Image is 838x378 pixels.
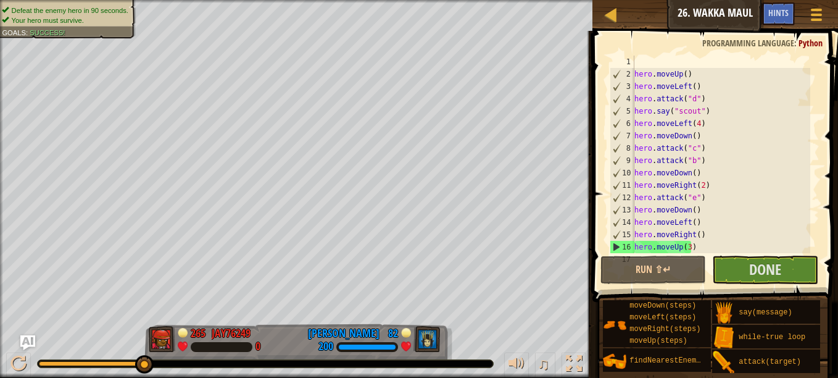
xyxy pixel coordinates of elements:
[12,16,84,24] span: Your hero must survive.
[610,204,634,216] div: 13
[610,68,634,80] div: 2
[735,7,756,19] span: Ask AI
[799,37,823,49] span: Python
[629,356,710,365] span: findNearestEnemy()
[603,313,626,337] img: portrait.png
[729,2,762,25] button: Ask AI
[629,337,687,345] span: moveUp(steps)
[610,216,634,229] div: 14
[629,325,700,334] span: moveRight(steps)
[12,6,128,14] span: Defeat the enemy hero in 90 seconds.
[20,335,35,350] button: Ask AI
[610,56,634,68] div: 1
[610,130,634,142] div: 7
[6,353,31,378] button: Ctrl + P: Play
[30,28,65,36] span: Success!
[537,355,550,373] span: ♫
[149,326,176,352] img: thang_avatar_frame.png
[600,256,706,284] button: Run ⇧↵
[413,326,441,352] img: thang_avatar_frame.png
[768,7,789,19] span: Hints
[610,93,634,105] div: 4
[739,333,805,342] span: while-true loop
[562,353,586,378] button: Toggle fullscreen
[749,259,781,279] span: Done
[26,28,30,36] span: :
[712,351,736,374] img: portrait.png
[2,6,128,15] li: Defeat the enemy hero in 90 seconds.
[739,308,792,317] span: say(message)
[629,301,696,310] span: moveDown(steps)
[610,142,634,154] div: 8
[610,253,634,266] div: 17
[794,37,799,49] span: :
[610,229,634,241] div: 15
[702,37,794,49] span: Programming language
[386,325,398,337] div: 82
[610,179,634,191] div: 11
[739,358,801,366] span: attack(target)
[308,325,380,342] div: [PERSON_NAME]
[318,342,333,353] div: 200
[212,325,251,342] div: Jay76249
[610,154,634,167] div: 9
[712,256,818,284] button: Done
[712,301,736,325] img: portrait.png
[801,2,832,31] button: Show game menu
[610,117,634,130] div: 6
[610,167,634,179] div: 10
[610,80,634,93] div: 3
[2,15,128,25] li: Your hero must survive.
[610,241,634,253] div: 16
[610,191,634,204] div: 12
[255,342,260,353] div: 0
[191,325,205,337] div: 265
[712,326,736,350] img: portrait.png
[535,353,556,378] button: ♫
[603,350,626,373] img: portrait.png
[629,313,696,322] span: moveLeft(steps)
[2,28,26,36] span: Goals
[504,353,529,378] button: Adjust volume
[610,105,634,117] div: 5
